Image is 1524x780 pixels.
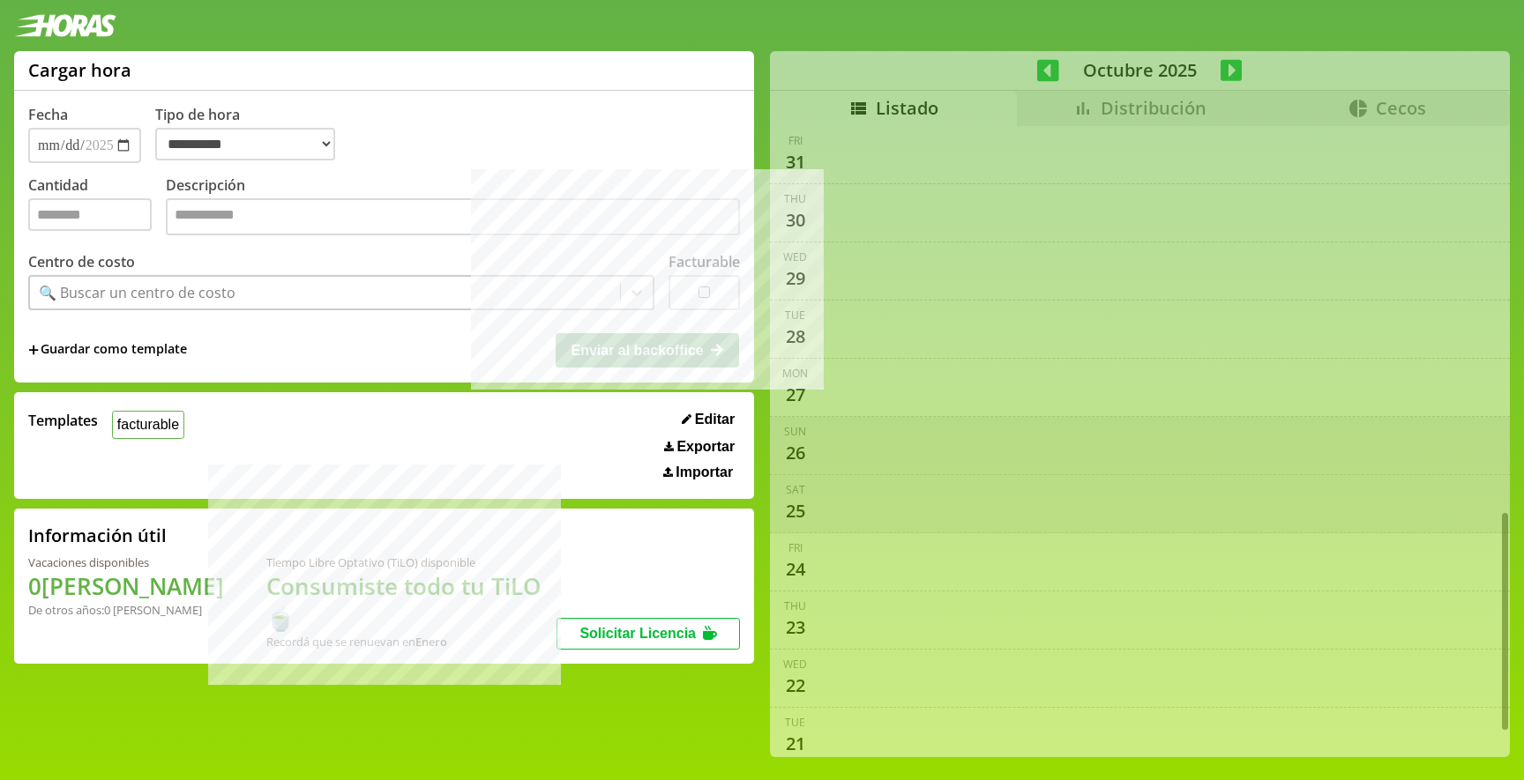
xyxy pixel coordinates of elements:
h1: 0 [PERSON_NAME] [28,570,224,602]
label: Centro de costo [28,252,135,271]
div: Vacaciones disponibles [28,554,224,570]
b: Enero [415,634,447,650]
span: +Guardar como template [28,340,187,360]
textarea: Descripción [166,198,740,235]
button: Solicitar Licencia [557,618,740,650]
label: Cantidad [28,175,166,240]
label: Fecha [28,105,68,124]
span: + [28,340,39,360]
button: facturable [112,411,184,438]
span: Exportar [676,439,735,455]
h1: Consumiste todo tu TiLO 🍵 [266,570,557,634]
img: logotipo [14,14,116,37]
label: Facturable [669,252,740,271]
button: Editar [676,411,740,428]
h2: Información útil [28,524,167,547]
h1: Cargar hora [28,58,131,82]
span: Editar [695,412,735,427]
label: Descripción [166,175,740,240]
span: Importar [676,464,733,480]
input: Cantidad [28,198,152,231]
div: 🔍 Buscar un centro de costo [39,283,235,302]
button: Exportar [659,438,740,456]
div: Recordá que se renuevan en [266,634,557,650]
label: Tipo de hora [155,105,349,163]
div: De otros años: 0 [PERSON_NAME] [28,602,224,618]
select: Tipo de hora [155,128,335,160]
div: Tiempo Libre Optativo (TiLO) disponible [266,554,557,570]
span: Solicitar Licencia [579,626,696,641]
span: Templates [28,411,98,430]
